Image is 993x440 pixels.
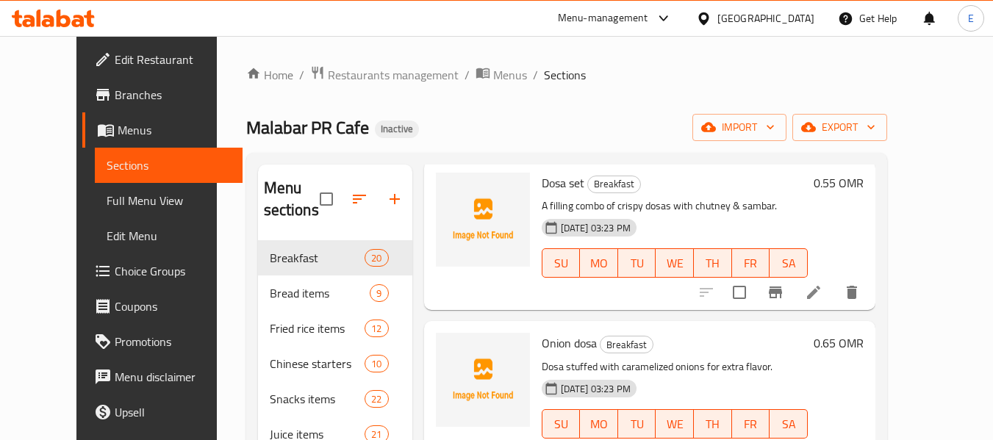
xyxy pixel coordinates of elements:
span: Menus [118,121,231,139]
button: TU [618,409,656,439]
span: E [968,10,974,26]
h6: 0.65 OMR [814,333,864,353]
span: FR [738,414,764,435]
button: MO [580,248,618,278]
a: Menus [476,65,527,84]
span: Select to update [724,277,755,308]
span: Edit Menu [107,227,231,245]
a: Edit menu item [805,284,822,301]
div: Breakfast [587,176,641,193]
span: Dosa set [542,172,584,194]
span: 9 [370,286,387,300]
span: Breakfast [588,176,640,192]
span: TH [700,253,726,274]
span: MO [586,253,612,274]
div: Breakfast20 [258,240,412,275]
a: Home [246,66,293,84]
span: TH [700,414,726,435]
img: Onion dosa [436,333,530,427]
span: [DATE] 03:23 PM [555,382,637,396]
div: Fried rice items12 [258,311,412,346]
a: Promotions [82,324,243,359]
span: Choice Groups [115,262,231,280]
li: / [465,66,470,84]
div: items [365,355,388,372]
button: TH [694,409,732,439]
span: TU [624,414,650,435]
img: Dosa set [436,173,530,267]
button: export [792,114,887,141]
span: SA [775,253,802,274]
span: 10 [365,357,387,371]
li: / [533,66,538,84]
span: Fried rice items [270,320,365,337]
span: Bread items [270,284,370,302]
span: Snacks items [270,390,365,408]
a: Menus [82,112,243,148]
a: Restaurants management [310,65,459,84]
a: Edit Menu [95,218,243,253]
span: Breakfast [270,249,365,267]
div: items [365,249,388,267]
span: Full Menu View [107,192,231,209]
button: FR [732,248,770,278]
div: Breakfast [600,336,653,353]
a: Menu disclaimer [82,359,243,394]
span: TU [624,253,650,274]
div: Snacks items22 [258,381,412,416]
span: Branches [115,86,231,104]
div: Bread items9 [258,275,412,311]
span: WE [662,414,688,435]
button: SU [542,409,581,439]
button: WE [656,409,694,439]
span: Edit Restaurant [115,51,231,68]
span: Upsell [115,403,231,421]
h6: 0.55 OMR [814,173,864,193]
span: Sections [107,156,231,174]
span: FR [738,253,764,274]
div: Chinese starters10 [258,346,412,381]
p: Dosa stuffed with caramelized onions for extra flavor. [542,358,808,376]
button: WE [656,248,694,278]
button: SU [542,248,581,278]
div: Inactive [375,120,419,138]
span: Sections [544,66,586,84]
a: Sections [95,148,243,183]
h2: Menu sections [264,177,320,221]
a: Coupons [82,289,243,324]
a: Full Menu View [95,183,243,218]
span: MO [586,414,612,435]
span: Breakfast [601,336,653,353]
p: A filling combo of crispy dosas with chutney & sambar. [542,197,808,215]
span: Menus [493,66,527,84]
li: / [299,66,304,84]
nav: breadcrumb [246,65,887,84]
span: export [804,118,875,137]
span: Select all sections [311,184,342,214]
span: Chinese starters [270,355,365,372]
button: MO [580,409,618,439]
a: Branches [82,77,243,112]
div: items [370,284,388,302]
button: SA [770,248,808,278]
span: WE [662,253,688,274]
button: SA [770,409,808,439]
span: Sort sections [342,181,377,217]
span: Promotions [115,333,231,350]
span: Inactive [375,123,419,135]
button: Branch-specific-item [758,275,793,310]
span: 20 [365,251,387,265]
div: [GEOGRAPHIC_DATA] [717,10,814,26]
div: items [365,390,388,408]
span: Onion dosa [542,332,597,354]
span: Malabar PR Cafe [246,111,369,144]
span: SU [548,253,575,274]
button: import [692,114,786,141]
span: Menu disclaimer [115,368,231,386]
div: items [365,320,388,337]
